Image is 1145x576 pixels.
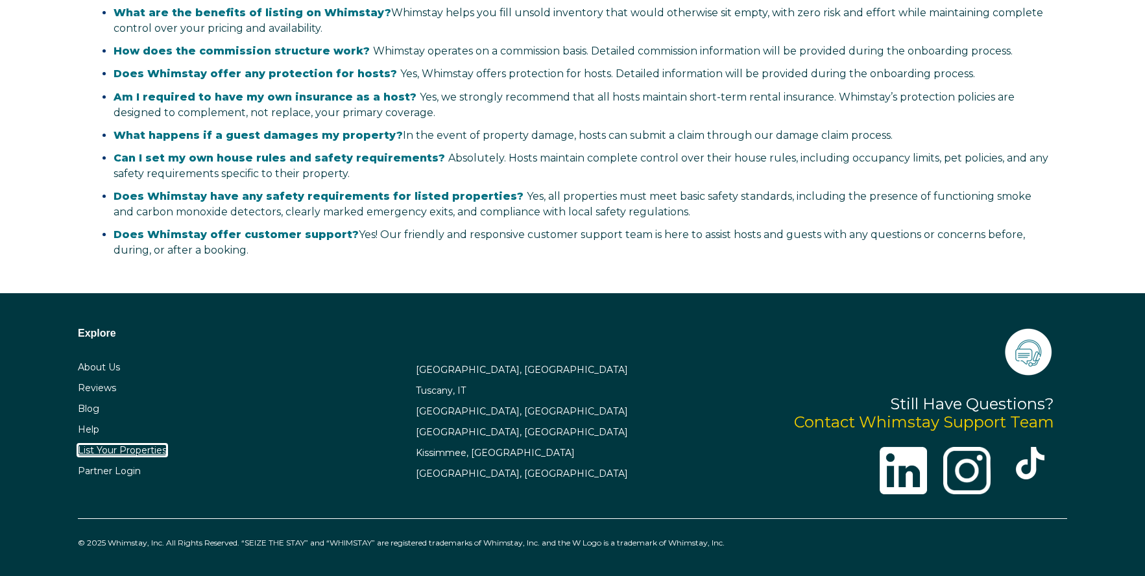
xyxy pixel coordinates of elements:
span: Yes, all properties must meet basic safety standards, including the presence of functioning smoke... [114,190,1031,218]
span: Does Whimstay offer any protection for hosts? [114,67,397,80]
span: © 2025 Whimstay, Inc. All Rights Reserved. “SEIZE THE STAY” and “WHIMSTAY” are registered tradema... [78,538,725,547]
img: tik-tok [1014,447,1046,479]
span: Yes, Whimstay offers protection for hosts. Detailed information will be provided during the onboa... [114,67,975,80]
a: [GEOGRAPHIC_DATA], [GEOGRAPHIC_DATA] [416,426,628,438]
a: Help [78,424,99,435]
span: Explore [78,328,116,339]
span: Whimstay helps you fill unsold inventory that would otherwise sit empty, with zero risk and effor... [114,6,1043,34]
a: [GEOGRAPHIC_DATA], [GEOGRAPHIC_DATA] [416,364,628,376]
a: About Us [78,361,120,373]
span: Yes! Our friendly and responsive customer support team is here to assist hosts and guests with an... [114,228,1025,256]
span: Am I required to have my own insurance as a host? [114,91,416,103]
span: In the event of property damage, hosts can submit a claim through our damage claim process. [114,129,893,141]
span: Yes, we strongly recommend that all hosts maintain short-term rental insurance. Whimstay’s protec... [114,91,1015,119]
a: List Your Properties [78,444,167,456]
span: Whimstay operates on a commission basis. Detailed commission information will be provided during ... [114,45,1013,57]
a: Tuscany, IT [416,385,466,396]
a: Reviews [78,382,116,394]
a: [GEOGRAPHIC_DATA], [GEOGRAPHIC_DATA] [416,405,628,417]
strong: What are the benefits of listing on Whimstay? [114,6,391,19]
span: Does Whimstay have any safety requirements for listed properties? [114,190,524,202]
span: Absolutely. Hosts maintain complete control over their house rules, including occupancy limits, p... [114,152,1048,180]
span: Still Have Questions? [890,394,1054,413]
strong: Does Whimstay offer customer support? [114,228,359,241]
span: Can I set my own house rules and safety requirements? [114,152,445,164]
strong: What happens if a guest damages my property? [114,129,403,141]
a: Kissimmee, [GEOGRAPHIC_DATA] [416,447,575,459]
a: [GEOGRAPHIC_DATA], [GEOGRAPHIC_DATA] [416,468,628,479]
img: icons-21 [1002,326,1054,378]
img: linkedin-logo [880,447,927,494]
a: Contact Whimstay Support Team [794,413,1054,431]
a: Blog [78,403,99,414]
span: How does the commission structure work? [114,45,370,57]
a: Partner Login [78,465,141,477]
img: instagram [943,447,991,494]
